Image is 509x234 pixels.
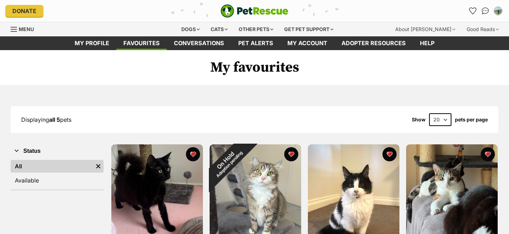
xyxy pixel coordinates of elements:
button: Status [11,146,104,156]
img: logo-e224e6f780fb5917bec1dbf3a21bbac754714ae5b6737aabdf751b685950b380.svg [221,4,288,18]
div: About [PERSON_NAME] [390,22,460,36]
div: Good Reads [462,22,504,36]
a: Pet alerts [231,36,280,50]
div: Dogs [176,22,205,36]
a: Available [11,174,104,187]
button: favourite [186,147,200,161]
button: favourite [382,147,397,161]
div: On Hold [196,131,258,193]
div: Get pet support [279,22,338,36]
a: PetRescue [221,4,288,18]
a: Favourites [467,5,478,17]
img: May Pham profile pic [495,7,502,14]
a: conversations [167,36,231,50]
button: My account [492,5,504,17]
strong: all 5 [49,116,60,123]
button: favourite [481,147,495,161]
a: My profile [68,36,116,50]
a: All [11,160,93,173]
a: My account [280,36,334,50]
label: pets per page [455,117,488,122]
span: Displaying pets [21,116,71,123]
a: Favourites [116,36,167,50]
a: Remove filter [93,160,104,173]
span: Adoption pending [215,150,244,179]
button: favourite [284,147,298,161]
span: Show [412,117,426,122]
div: Other pets [234,22,278,36]
a: Menu [11,22,39,35]
a: Conversations [480,5,491,17]
a: Adopter resources [334,36,413,50]
a: Help [413,36,441,50]
img: chat-41dd97257d64d25036548639549fe6c8038ab92f7586957e7f3b1b290dea8141.svg [482,7,489,14]
div: Cats [206,22,233,36]
span: Menu [19,26,34,32]
ul: Account quick links [467,5,504,17]
div: Status [11,158,104,190]
a: Donate [5,5,43,17]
